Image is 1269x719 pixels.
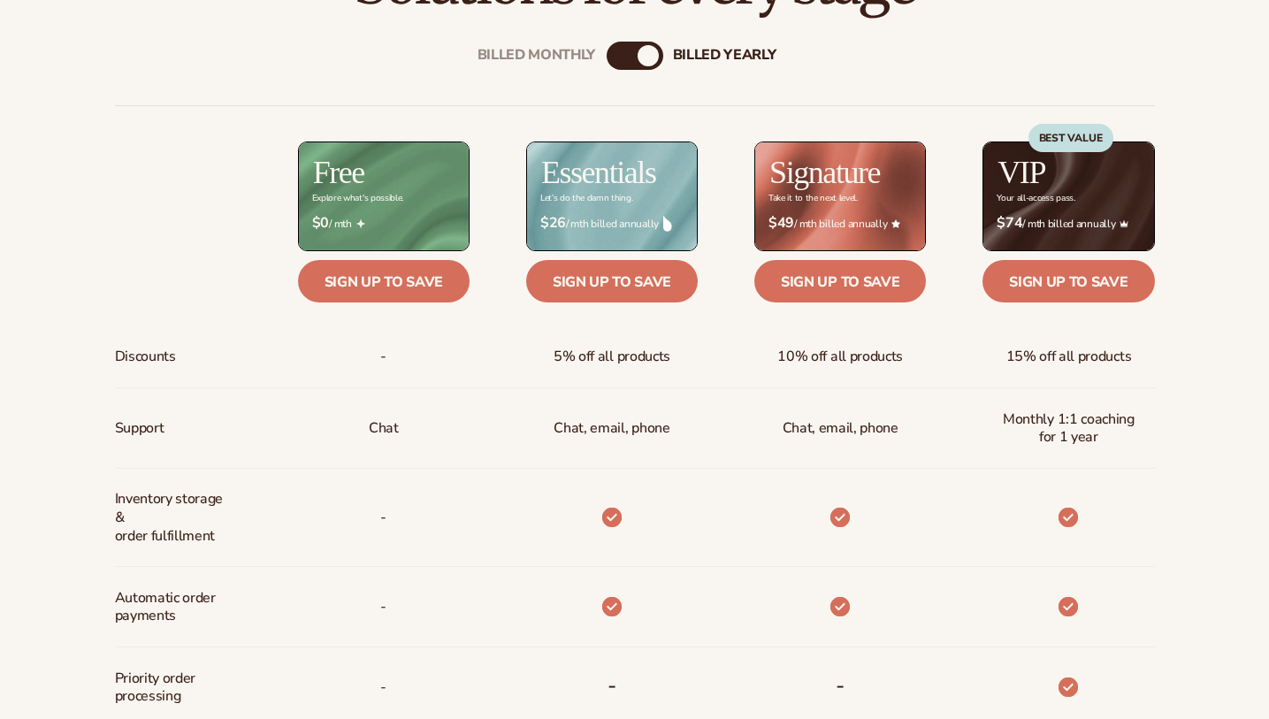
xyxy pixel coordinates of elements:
img: free_bg.png [299,142,469,249]
img: VIP_BG_199964bd-3653-43bc-8a67-789d2d7717b9.jpg [983,142,1153,249]
img: Star_6.png [891,219,900,227]
strong: $0 [312,215,329,232]
span: - [380,340,386,373]
span: Automatic order payments [115,582,233,633]
span: Monthly 1:1 coaching for 1 year [997,403,1140,455]
strong: $74 [997,215,1022,232]
p: Chat, email, phone [554,412,669,445]
b: - [608,671,616,700]
img: Free_Icon_bb6e7c7e-73f8-44bd-8ed0-223ea0fc522e.png [356,219,365,228]
img: Signature_BG_eeb718c8-65ac-49e3-a4e5-327c6aa73146.jpg [755,142,925,249]
p: Chat [369,412,399,445]
div: Your all-access pass. [997,194,1074,203]
span: Inventory storage & order fulfillment [115,483,233,552]
span: 15% off all products [1006,340,1132,373]
span: Support [115,412,164,445]
h2: Essentials [541,157,656,188]
span: / mth billed annually [768,215,912,232]
b: - [836,671,845,700]
span: - [380,671,386,704]
div: Explore what's possible. [312,194,403,203]
div: Take it to the next level. [768,194,858,203]
div: billed Yearly [673,48,776,65]
span: Discounts [115,340,176,373]
span: / mth [312,215,455,232]
span: Priority order processing [115,662,233,714]
div: Let’s do the damn thing. [540,194,632,203]
a: Sign up to save [754,260,926,302]
span: - [380,591,386,623]
span: / mth billed annually [997,215,1140,232]
div: BEST VALUE [1028,124,1113,152]
span: / mth billed annually [540,215,684,232]
p: - [380,501,386,534]
h2: Free [313,157,364,188]
h2: VIP [998,157,1045,188]
a: Sign up to save [982,260,1154,302]
span: 10% off all products [777,340,903,373]
img: drop.png [663,216,672,232]
a: Sign up to save [526,260,698,302]
a: Sign up to save [298,260,470,302]
h2: Signature [769,157,880,188]
div: Billed Monthly [478,48,596,65]
strong: $49 [768,215,794,232]
img: Crown_2d87c031-1b5a-4345-8312-a4356ddcde98.png [1120,219,1128,228]
span: Chat, email, phone [783,412,898,445]
img: Essentials_BG_9050f826-5aa9-47d9-a362-757b82c62641.jpg [527,142,697,249]
span: 5% off all products [554,340,670,373]
strong: $26 [540,215,566,232]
